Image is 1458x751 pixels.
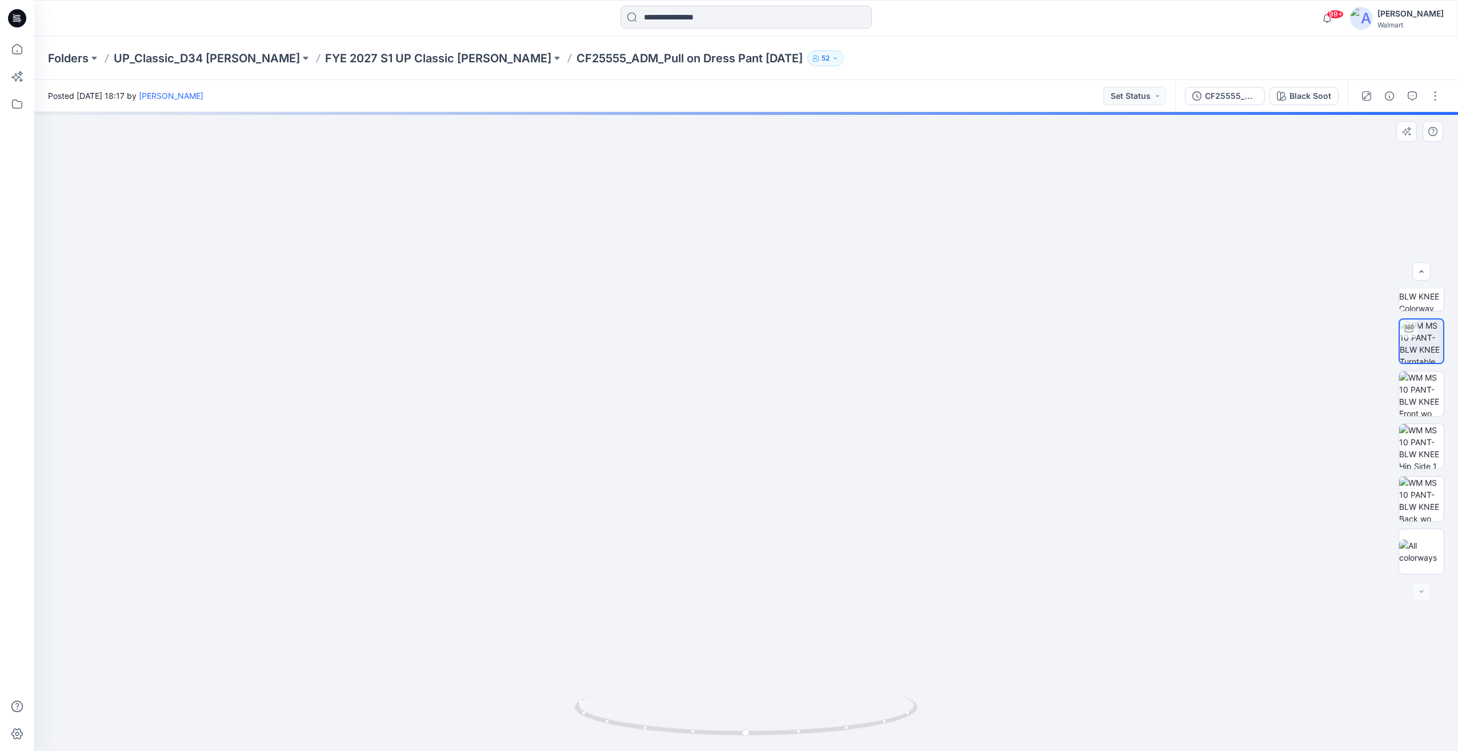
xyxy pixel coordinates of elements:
img: avatar [1350,7,1373,30]
div: Black Soot [1289,90,1331,102]
div: CF25555_ADM_TT Pull on Dress Pant REV [1205,90,1257,102]
a: FYE 2027 S1 UP Classic [PERSON_NAME] [325,50,551,66]
span: Posted [DATE] 18:17 by [48,90,203,102]
button: Black Soot [1269,87,1339,105]
img: WM MS 10 PANT-BLW KNEE Back wo Avatar [1399,477,1444,521]
p: 52 [822,52,830,65]
button: Details [1380,87,1399,105]
span: 99+ [1327,10,1344,19]
p: CF25555_ADM_Pull on Dress Pant [DATE] [576,50,803,66]
div: Walmart [1377,21,1444,29]
button: 52 [807,50,844,66]
div: [PERSON_NAME] [1377,7,1444,21]
button: CF25555_ADM_TT Pull on Dress Pant REV [1185,87,1265,105]
a: Folders [48,50,89,66]
a: [PERSON_NAME] [139,91,203,101]
img: All colorways [1399,540,1444,564]
img: WM MS 10 PANT-BLW KNEE Turntable with Avatar [1400,319,1443,363]
img: WM MS 10 PANT-BLW KNEE Hip Side 1 wo Avatar [1399,424,1444,469]
img: WM MS 10 PANT-BLW KNEE Front wo Avatar [1399,371,1444,416]
img: WM MS 10 PANT-BLW KNEE Colorway wo Avatar [1399,266,1444,311]
a: UP_Classic_D34 [PERSON_NAME] [114,50,300,66]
